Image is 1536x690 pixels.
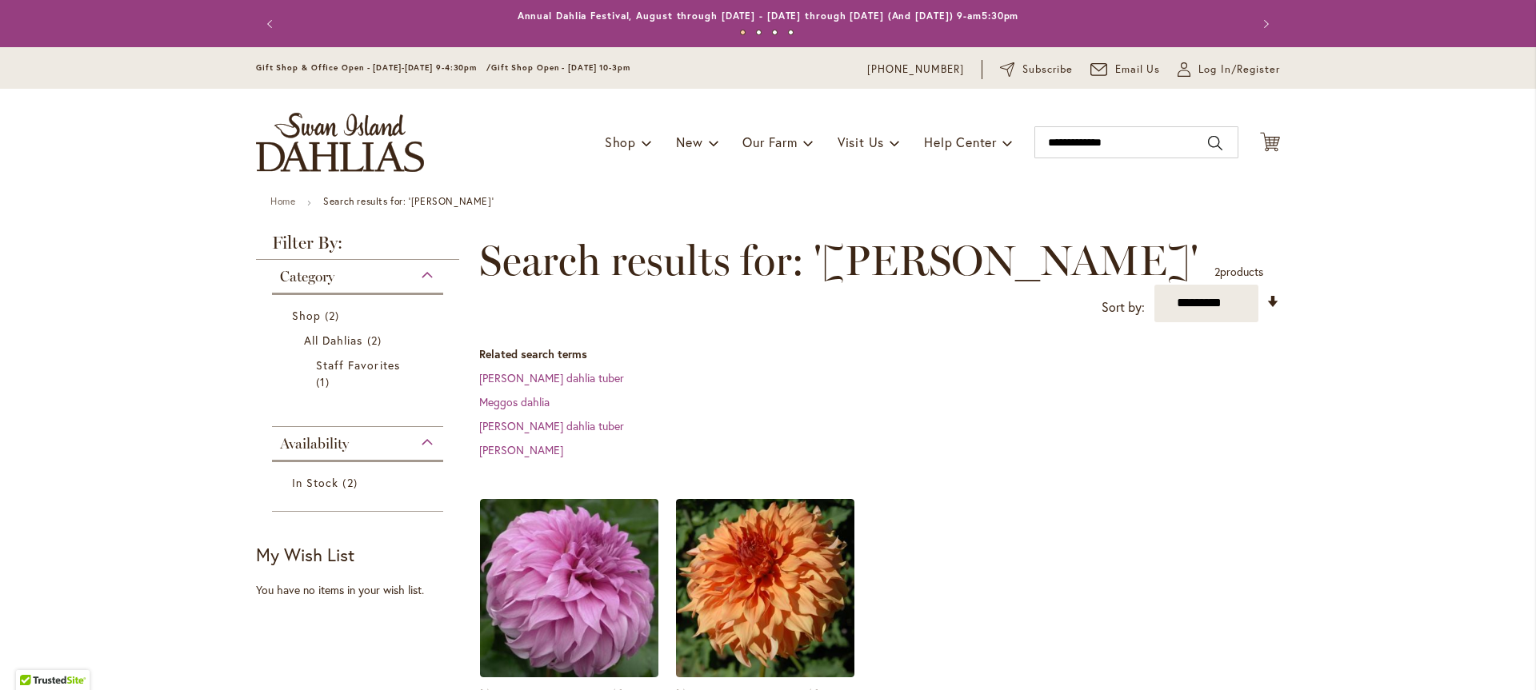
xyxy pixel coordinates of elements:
[280,268,334,285] span: Category
[1000,62,1073,78] a: Subscribe
[480,665,658,680] a: Vassio Meggos
[292,475,338,490] span: In Stock
[304,333,363,348] span: All Dahlias
[756,30,762,35] button: 2 of 4
[479,442,563,457] a: [PERSON_NAME]
[256,582,470,598] div: You have no items in your wish list.
[316,373,334,390] span: 1
[479,418,624,433] a: [PERSON_NAME] dahlia tuber
[676,665,854,680] a: Steve Meggos
[256,234,459,260] strong: Filter By:
[479,237,1198,285] span: Search results for: '[PERSON_NAME]'
[491,62,630,73] span: Gift Shop Open - [DATE] 10-3pm
[1198,62,1280,78] span: Log In/Register
[480,499,658,677] img: Vassio Meggos
[479,346,1280,362] dt: Related search terms
[325,307,343,324] span: 2
[479,394,550,409] a: Meggos dahlia
[740,30,746,35] button: 1 of 4
[924,134,997,150] span: Help Center
[867,62,964,78] a: [PHONE_NUMBER]
[316,357,400,373] span: Staff Favorites
[256,543,354,566] strong: My Wish List
[788,30,794,35] button: 4 of 4
[270,195,295,207] a: Home
[256,62,491,73] span: Gift Shop & Office Open - [DATE]-[DATE] 9-4:30pm /
[1022,62,1073,78] span: Subscribe
[292,474,427,491] a: In Stock 2
[676,134,702,150] span: New
[292,308,321,323] span: Shop
[323,195,494,207] strong: Search results for: '[PERSON_NAME]'
[1102,293,1145,322] label: Sort by:
[256,8,288,40] button: Previous
[838,134,884,150] span: Visit Us
[1090,62,1161,78] a: Email Us
[676,499,854,677] img: Steve Meggos
[605,134,636,150] span: Shop
[342,474,361,491] span: 2
[304,332,415,349] a: All Dahlias
[367,332,386,349] span: 2
[772,30,778,35] button: 3 of 4
[479,370,624,385] a: [PERSON_NAME] dahlia tuber
[256,113,424,172] a: store logo
[1115,62,1161,78] span: Email Us
[1214,259,1263,285] p: products
[1178,62,1280,78] a: Log In/Register
[742,134,797,150] span: Our Farm
[1248,8,1280,40] button: Next
[280,435,349,453] span: Availability
[518,10,1019,22] a: Annual Dahlia Festival, August through [DATE] - [DATE] through [DATE] (And [DATE]) 9-am5:30pm
[316,357,403,390] a: Staff Favorites
[292,307,427,324] a: Shop
[1214,264,1220,279] span: 2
